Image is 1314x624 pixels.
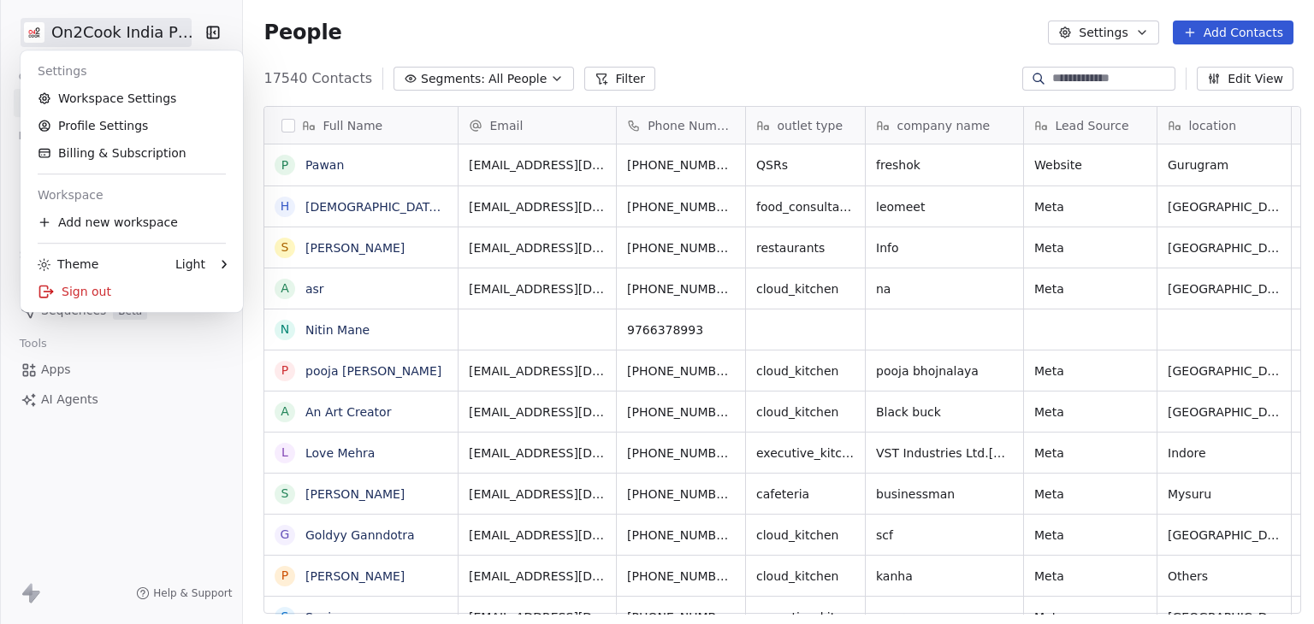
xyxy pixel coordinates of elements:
a: Profile Settings [27,112,236,139]
a: Billing & Subscription [27,139,236,167]
div: Light [175,256,205,273]
div: Settings [27,57,236,85]
a: Workspace Settings [27,85,236,112]
div: Workspace [27,181,236,209]
div: Add new workspace [27,209,236,236]
div: Sign out [27,278,236,305]
div: Theme [38,256,98,273]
